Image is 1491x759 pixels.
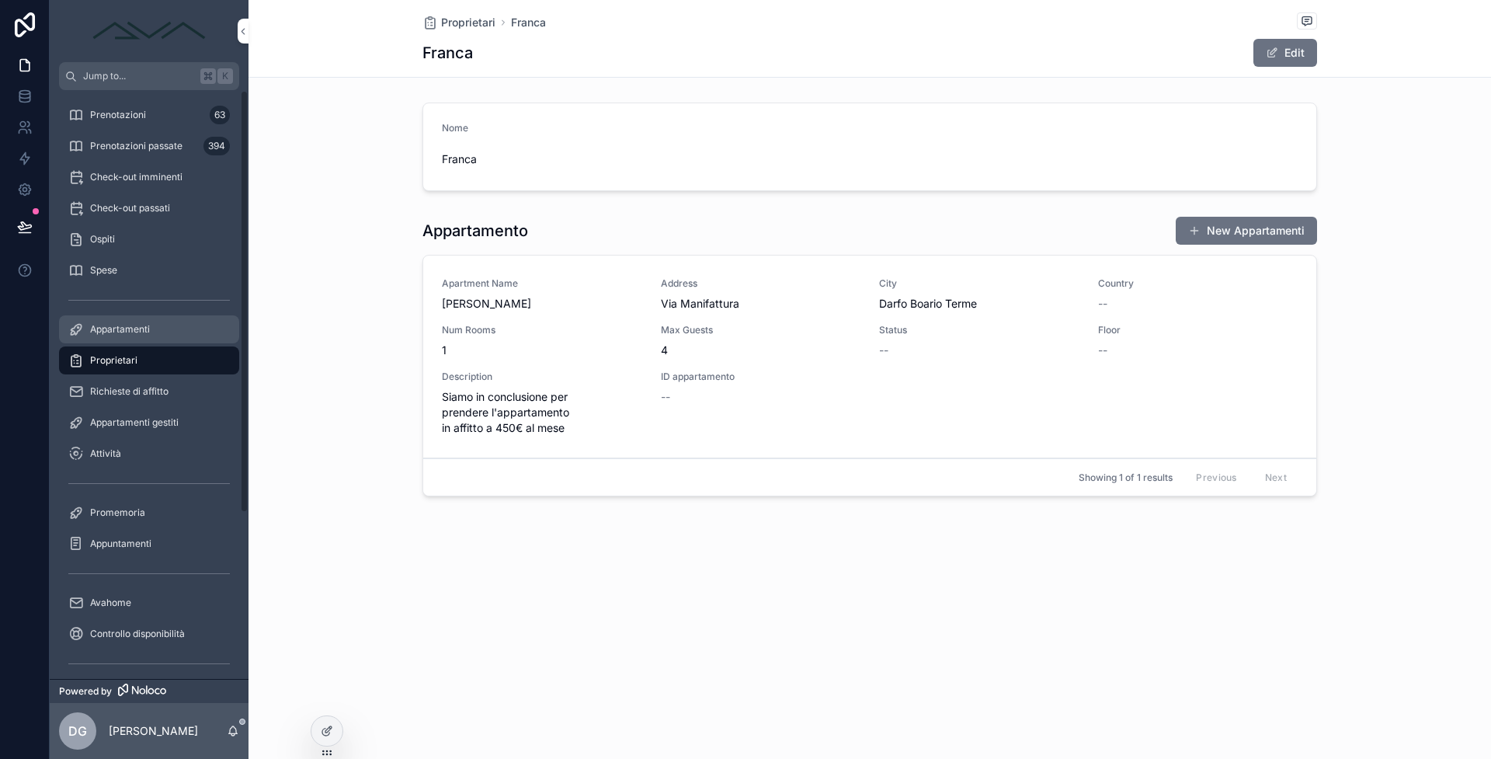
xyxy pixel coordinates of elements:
[442,389,642,436] span: Siamo in conclusione per prendere l'appartamento in affitto a 450€ al mese
[59,530,239,558] a: Appuntamenti
[83,70,194,82] span: Jump to...
[879,296,1079,312] span: Darfo Boario Terme
[90,202,170,214] span: Check-out passati
[59,163,239,191] a: Check-out imminenti
[661,296,861,312] span: Via Manifattura
[879,343,888,358] span: --
[50,679,248,703] a: Powered by
[442,296,642,312] span: [PERSON_NAME]
[90,385,169,398] span: Richieste di affitto
[422,220,528,242] h1: Appartamento
[90,264,117,277] span: Spese
[90,507,145,519] span: Promemoria
[879,277,1079,290] span: City
[59,62,239,90] button: Jump to...K
[109,723,198,739] p: [PERSON_NAME]
[59,499,239,527] a: Promemoria
[661,277,861,290] span: Address
[1098,343,1107,358] span: --
[441,15,495,30] span: Proprietari
[661,389,670,405] span: --
[422,15,495,30] a: Proprietari
[210,106,230,124] div: 63
[59,440,239,468] a: Attività
[90,416,179,429] span: Appartamenti gestiti
[1253,39,1317,67] button: Edit
[59,225,239,253] a: Ospiti
[59,378,239,406] a: Richieste di affitto
[50,90,248,679] div: scrollable content
[422,42,473,64] h1: Franca
[1098,296,1107,312] span: --
[87,19,211,44] img: App logo
[59,132,239,160] a: Prenotazioni passate394
[442,277,642,290] span: Apartment Name
[203,137,230,155] div: 394
[1098,324,1298,336] span: Floor
[442,371,642,383] span: Description
[90,538,151,550] span: Appuntamenti
[442,343,642,358] span: 1
[442,151,864,167] span: Franca
[90,140,182,152] span: Prenotazioni passate
[879,324,1079,336] span: Status
[1098,277,1298,290] span: Country
[59,620,239,648] a: Controllo disponibilità
[90,354,137,367] span: Proprietari
[59,315,239,343] a: Appartamenti
[59,256,239,284] a: Spese
[423,256,1316,458] a: Apartment Name[PERSON_NAME]AddressVia ManifatturaCityDarfo Boario TermeCountry--Num Rooms1Max Gue...
[1079,472,1173,484] span: Showing 1 of 1 results
[90,447,121,460] span: Attività
[1176,217,1317,245] button: New Appartamenti
[661,343,861,358] span: 4
[90,323,150,336] span: Appartamenti
[661,324,861,336] span: Max Guests
[59,101,239,129] a: Prenotazioni63
[59,685,112,698] span: Powered by
[68,722,87,740] span: DG
[90,597,131,609] span: Avahome
[90,109,146,121] span: Prenotazioni
[90,628,185,640] span: Controllo disponibilità
[661,371,861,383] span: ID appartamento
[59,589,239,617] a: Avahome
[59,194,239,222] a: Check-out passati
[442,122,468,134] span: Nome
[59,346,239,374] a: Proprietari
[442,324,642,336] span: Num Rooms
[511,15,546,30] a: Franca
[59,409,239,437] a: Appartamenti gestiti
[219,70,231,82] span: K
[90,233,115,245] span: Ospiti
[90,171,182,183] span: Check-out imminenti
